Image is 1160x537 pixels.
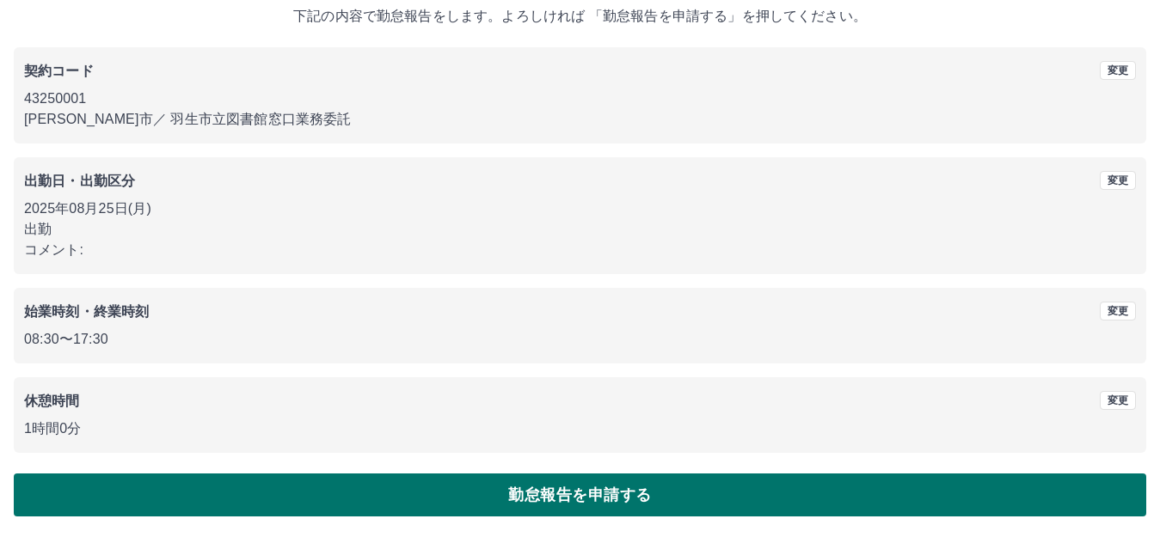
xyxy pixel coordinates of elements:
p: 2025年08月25日(月) [24,198,1136,219]
button: 変更 [1100,391,1136,410]
p: コメント: [24,240,1136,260]
button: 変更 [1100,171,1136,190]
p: 43250001 [24,88,1136,109]
p: 08:30 〜 17:30 [24,329,1136,350]
p: 下記の内容で勤怠報告をします。よろしければ 「勤怠報告を申請する」を押してください。 [14,6,1146,27]
button: 変更 [1100,61,1136,80]
button: 勤怠報告を申請する [14,473,1146,516]
p: 1時間0分 [24,418,1136,439]
p: 出勤 [24,219,1136,240]
b: 始業時刻・終業時刻 [24,304,149,319]
b: 休憩時間 [24,394,80,408]
button: 変更 [1100,302,1136,320]
p: [PERSON_NAME]市 ／ 羽生市立図書館窓口業務委託 [24,109,1136,130]
b: 出勤日・出勤区分 [24,174,135,188]
b: 契約コード [24,64,94,78]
